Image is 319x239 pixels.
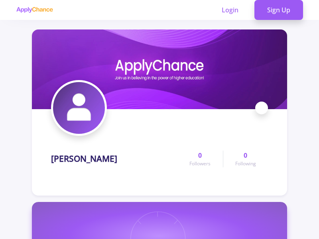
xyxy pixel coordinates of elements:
img: arta hakhamaneshavatar [53,82,105,134]
a: 0Followers [177,151,223,167]
span: 0 [244,151,247,160]
span: Followers [189,160,211,167]
img: applychance logo text only [16,7,53,13]
h1: [PERSON_NAME] [51,154,117,164]
span: Following [235,160,256,167]
a: 0Following [223,151,268,167]
img: arta hakhamaneshcover image [32,29,287,109]
span: 0 [198,151,202,160]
